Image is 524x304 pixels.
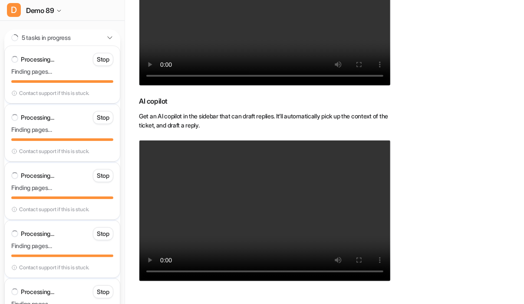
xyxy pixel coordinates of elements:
[26,4,54,16] span: Demo 89
[93,111,113,124] button: Stop
[139,140,391,281] video: Your browser does not support the video tag.
[19,148,89,155] p: Contact support if this is stuck.
[93,285,113,298] button: Stop
[19,90,89,97] p: Contact support if this is stuck.
[19,264,89,271] p: Contact support if this is stuck.
[3,26,121,38] a: Chat
[97,113,109,122] p: Stop
[11,68,113,75] p: Finding pages…
[97,288,109,296] p: Stop
[97,229,109,238] p: Stop
[21,288,54,296] p: Processing...
[21,55,54,64] p: Processing...
[21,113,54,122] p: Processing...
[93,53,113,66] button: Stop
[7,3,21,17] span: D
[11,126,113,133] p: Finding pages…
[93,227,113,240] button: Stop
[139,96,391,106] h3: AI copilot
[19,206,89,213] p: Contact support if this is stuck.
[21,171,54,180] p: Processing...
[11,184,113,191] p: Finding pages…
[97,55,109,64] p: Stop
[139,111,391,130] p: Get an AI copilot in the sidebar that can draft replies. It’ll automatically pick up the context ...
[21,229,54,238] p: Processing...
[22,33,71,42] p: 5 tasks in progress
[97,171,109,180] p: Stop
[11,242,113,249] p: Finding pages…
[93,169,113,182] button: Stop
